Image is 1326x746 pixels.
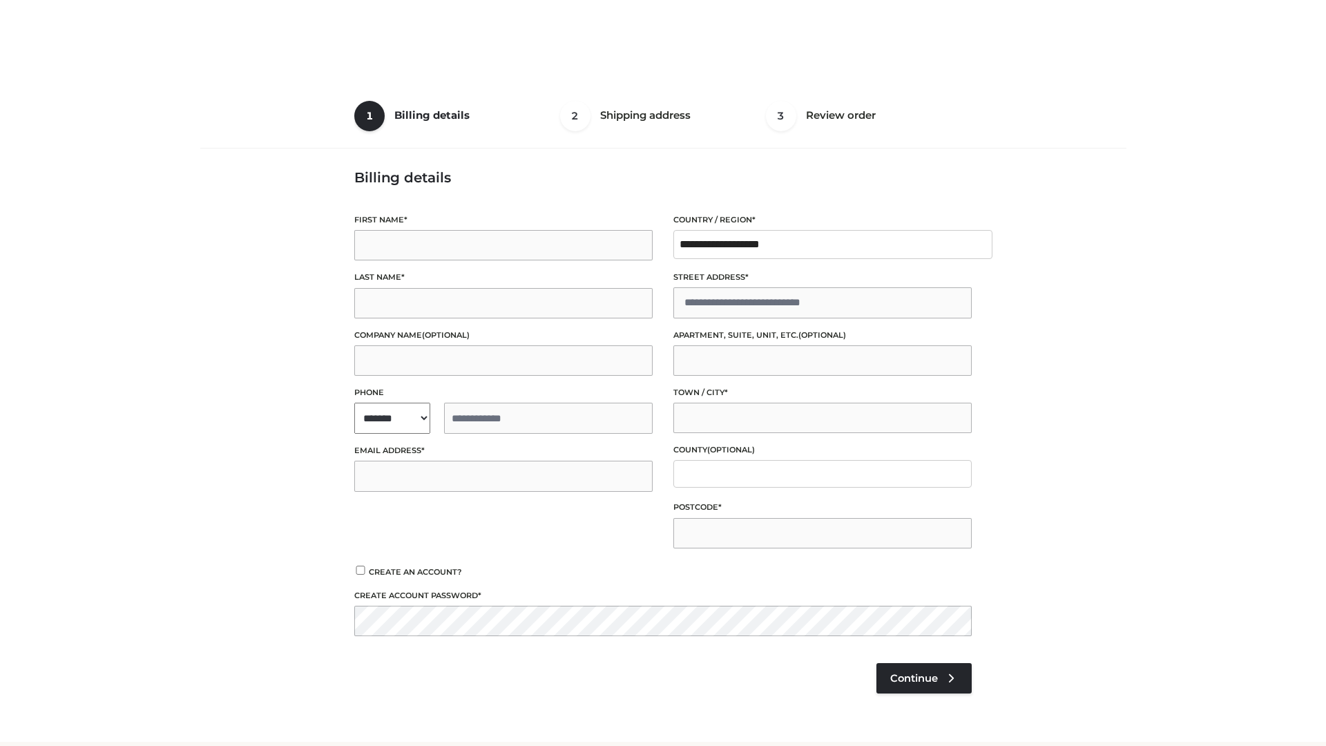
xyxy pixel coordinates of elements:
label: Postcode [673,501,972,514]
label: Apartment, suite, unit, etc. [673,329,972,342]
span: (optional) [707,445,755,455]
span: Shipping address [600,108,691,122]
label: Phone [354,386,653,399]
label: First name [354,213,653,227]
label: Create account password [354,589,972,602]
span: Billing details [394,108,470,122]
span: Continue [890,672,938,685]
span: 3 [766,101,796,131]
label: Last name [354,271,653,284]
label: County [673,443,972,457]
span: 2 [560,101,590,131]
span: 1 [354,101,385,131]
label: Country / Region [673,213,972,227]
h3: Billing details [354,169,972,186]
input: Create an account? [354,566,367,575]
label: Town / City [673,386,972,399]
span: Create an account? [369,567,462,577]
label: Email address [354,444,653,457]
label: Company name [354,329,653,342]
span: (optional) [798,330,846,340]
a: Continue [876,663,972,694]
span: Review order [806,108,876,122]
span: (optional) [422,330,470,340]
label: Street address [673,271,972,284]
